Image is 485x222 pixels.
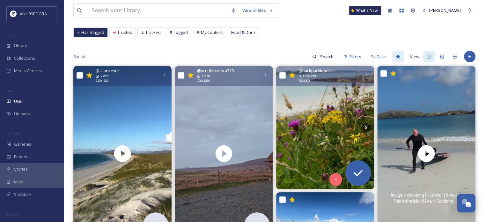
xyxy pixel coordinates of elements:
[298,68,331,74] span: @ backpackinbek
[14,68,42,74] span: Media Centres
[410,54,420,60] span: View:
[276,66,374,189] img: Queens Beach | Berneray | Outer Hebrides 🏴󠁧󠁢󠁳󠁣󠁴󠁿 Berneray is a small island, 40 min by ferry from...
[174,29,188,35] span: Tagged
[317,50,337,63] input: Search
[349,6,381,15] a: What's New
[14,166,28,172] span: Stories
[73,54,86,60] span: 8 posts
[239,4,276,17] a: View all files
[14,141,31,147] span: Galleries
[14,191,32,197] span: SnapLink
[14,98,23,104] span: UGC
[303,74,316,78] span: Carousel
[457,194,475,212] button: Open Chat
[96,68,119,74] span: @ allankeyte
[6,88,20,93] span: COLLECT
[14,154,30,160] span: Embeds
[96,79,108,83] span: 720 x 1280
[10,11,17,17] img: Untitled%20design%20%2897%29.png
[100,74,108,78] span: Video
[14,43,27,49] span: Library
[20,11,69,17] span: Visit [GEOGRAPHIC_DATA]
[202,74,210,78] span: Video
[117,29,132,35] span: Trusted
[6,212,19,217] span: SOCIALS
[145,29,161,35] span: Tracked
[429,7,461,13] span: [PERSON_NAME]
[6,33,18,38] span: MEDIA
[88,4,228,18] input: Search your library
[298,79,310,83] span: 720 x 900
[349,54,361,60] span: Filters
[6,131,21,136] span: WIDGETS
[197,68,234,74] span: @ scottishzebra710
[14,55,35,61] span: Collections
[14,111,30,117] span: Uploads
[419,4,464,17] a: [PERSON_NAME]
[377,54,386,60] span: Date
[197,79,210,83] span: 720 x 1280
[231,29,256,35] span: Food & Drink
[14,179,25,185] span: Maps
[201,29,223,35] span: My Content
[81,29,104,35] span: Hashtagged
